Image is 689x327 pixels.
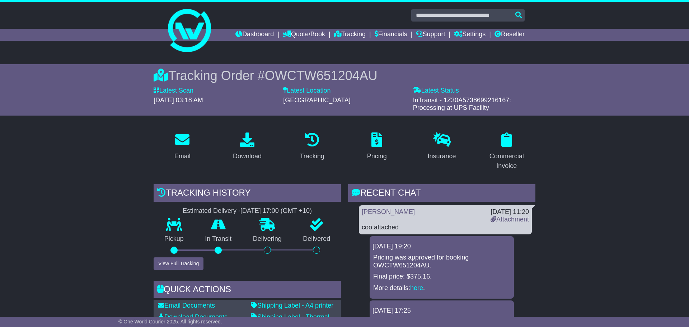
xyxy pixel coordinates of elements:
a: [PERSON_NAME] [362,208,415,215]
a: Email [170,130,195,164]
div: [DATE] 11:20 [491,208,529,216]
span: © One World Courier 2025. All rights reserved. [118,319,222,324]
div: coo attached [362,224,529,232]
div: Tracking Order # [154,68,535,83]
p: Final price: $375.16. [373,273,510,281]
div: Email [174,151,191,161]
a: Download Documents [158,313,228,321]
p: Delivered [292,235,341,243]
button: View Full Tracking [154,257,203,270]
div: Pricing [367,151,387,161]
a: Tracking [334,29,366,41]
div: Tracking [300,151,324,161]
p: Pricing was approved for booking OWCTW651204AU. [373,254,510,269]
a: Dashboard [235,29,274,41]
div: [DATE] 17:00 (GMT +10) [240,207,312,215]
a: Shipping Label - A4 printer [251,302,333,309]
span: InTransit - 1Z30A5738699216167: Processing at UPS Facility [413,97,511,112]
a: here [410,284,423,291]
a: Download [228,130,266,164]
div: Estimated Delivery - [154,207,341,215]
a: Insurance [423,130,460,164]
a: Support [416,29,445,41]
a: Financials [375,29,407,41]
label: Latest Status [413,87,459,95]
a: Pricing [362,130,392,164]
a: Settings [454,29,486,41]
label: Latest Scan [154,87,193,95]
div: Commercial Invoice [482,151,531,171]
span: OWCTW651204AU [265,68,378,83]
a: Quote/Book [283,29,325,41]
div: RECENT CHAT [348,184,535,204]
div: Insurance [427,151,456,161]
a: Commercial Invoice [478,130,535,173]
a: Reseller [495,29,525,41]
div: Download [233,151,262,161]
div: Quick Actions [154,281,341,300]
div: [DATE] 19:20 [372,243,511,251]
a: Tracking [295,130,329,164]
a: Email Documents [158,302,215,309]
a: Attachment [491,216,529,223]
span: [DATE] 03:18 AM [154,97,203,104]
p: Delivering [242,235,292,243]
div: Tracking history [154,184,341,204]
span: [GEOGRAPHIC_DATA] [283,97,350,104]
label: Latest Location [283,87,331,95]
div: [DATE] 17:25 [372,307,511,315]
p: In Transit [194,235,243,243]
p: More details: . [373,284,510,292]
p: Pickup [154,235,194,243]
